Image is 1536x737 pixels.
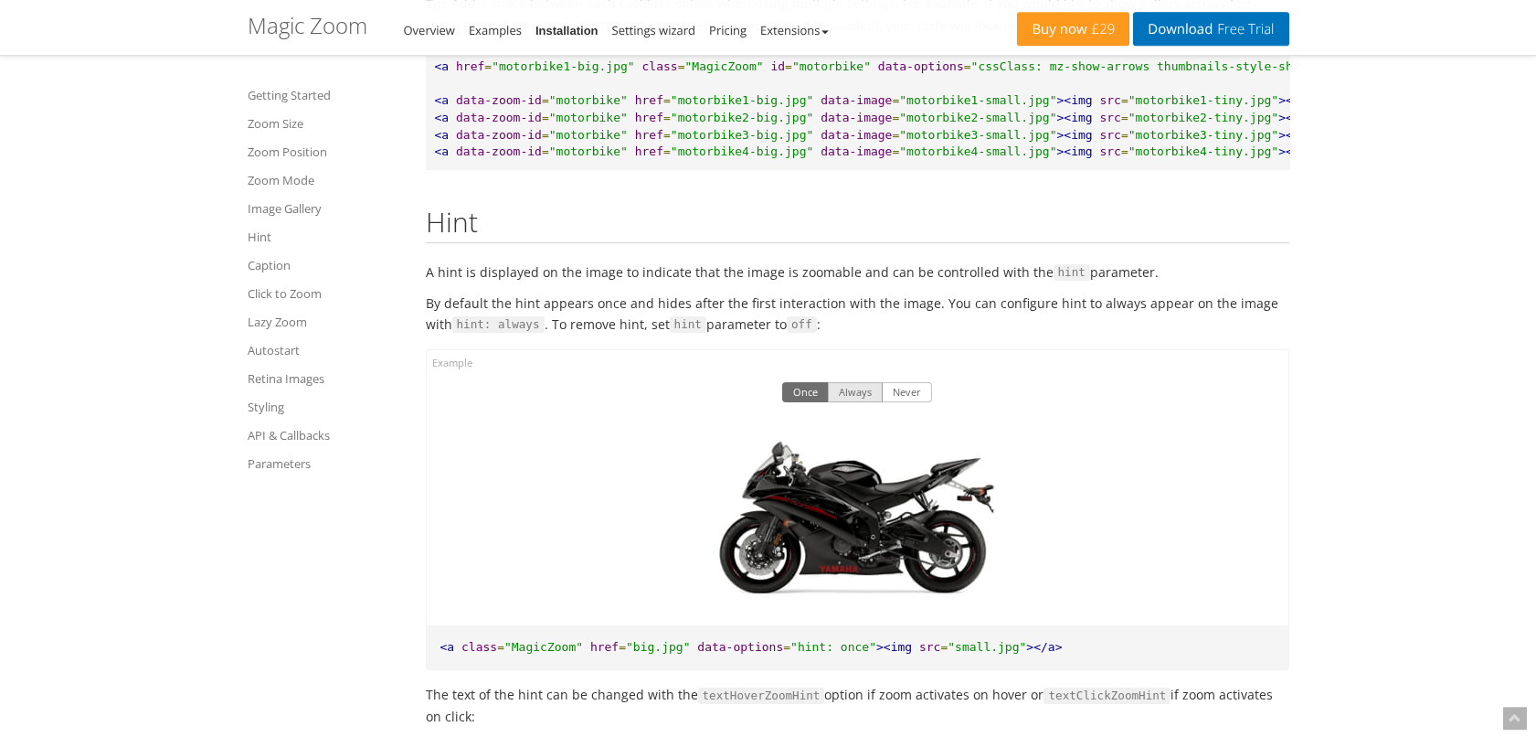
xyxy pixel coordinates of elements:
[435,111,450,124] span: <a
[1278,128,1314,142] span: ></a>
[899,111,1056,124] span: "motorbike2-small.jpg"
[948,640,1026,654] span: "small.jpg"
[497,640,504,654] span: =
[248,424,403,446] a: API & Callbacks
[426,684,1289,727] p: The text of the hint can be changed with the option if zoom activates on hover or if zoom activat...
[484,59,492,73] span: =
[248,368,403,390] a: Retina Images
[248,141,403,163] a: Zoom Position
[940,640,948,654] span: =
[1043,688,1171,704] code: textClickZoomHint
[899,128,1056,142] span: "motorbike3-small.jpg"
[435,59,450,73] span: <a
[248,198,403,219] a: Image Gallery
[612,22,696,38] a: Settings wizard
[1278,111,1314,124] span: ></a>
[456,128,542,142] span: data-zoom-id
[456,111,542,124] span: data-zoom-id
[670,316,706,333] code: hint
[626,640,690,654] span: "big.jpg"
[452,316,545,333] code: hint: always
[1099,111,1120,124] span: src
[248,226,403,248] a: Hint
[248,14,367,37] h1: Magic Zoom
[248,453,403,475] a: Parameters
[1278,93,1314,107] span: ></a>
[542,93,549,107] span: =
[663,111,671,124] span: =
[248,254,403,276] a: Caption
[892,128,899,142] span: =
[619,640,626,654] span: =
[684,59,763,73] span: "MagicZoom"
[787,316,817,333] code: off
[435,93,450,107] span: <a
[635,111,663,124] span: href
[1128,144,1278,158] span: "motorbike4-tiny.jpg"
[782,382,829,402] button: Once
[1278,144,1314,158] span: ></a>
[248,84,403,106] a: Getting Started
[535,24,599,37] a: Installation
[671,93,814,107] span: "motorbike1-big.jpg"
[1099,128,1120,142] span: src
[1121,144,1128,158] span: =
[821,93,892,107] span: data-image
[635,93,663,107] span: href
[461,640,497,654] span: class
[1099,93,1120,107] span: src
[821,111,892,124] span: data-image
[971,59,1336,73] span: "cssClass: mz-show-arrows thumbnails-style-shaded;"
[426,293,1289,336] p: By default the hint appears once and hides after the first interaction with the image. You can co...
[1087,22,1116,37] span: £29
[435,128,450,142] span: <a
[1056,128,1092,142] span: ><img
[248,339,403,361] a: Autostart
[1128,111,1278,124] span: "motorbike2-tiny.jpg"
[456,144,542,158] span: data-zoom-id
[899,144,1056,158] span: "motorbike4-small.jpg"
[892,111,899,124] span: =
[426,262,1289,283] p: A hint is displayed on the image to indicate that the image is zoomable and can be controlled wit...
[426,207,1289,243] h2: Hint
[469,22,522,38] a: Examples
[635,128,663,142] span: href
[1054,264,1090,281] code: hint
[1128,128,1278,142] span: "motorbike3-tiny.jpg"
[542,144,549,158] span: =
[590,640,619,654] span: href
[783,640,790,654] span: =
[663,93,671,107] span: =
[663,144,671,158] span: =
[504,640,583,654] span: "MagicZoom"
[1056,111,1092,124] span: ><img
[678,59,685,73] span: =
[542,128,549,142] span: =
[711,417,1003,612] img: yzf-r6-black-2.jpg
[248,396,403,418] a: Styling
[635,144,663,158] span: href
[821,144,892,158] span: data-image
[1128,93,1278,107] span: "motorbike1-tiny.jpg"
[698,688,825,704] code: textHoverZoomHint
[456,93,542,107] span: data-zoom-id
[671,144,814,158] span: "motorbike4-big.jpg"
[663,128,671,142] span: =
[1133,12,1288,46] a: DownloadFree Trial
[549,111,628,124] span: "motorbike"
[1017,12,1129,46] a: Buy now£29
[549,128,628,142] span: "motorbike"
[876,640,912,654] span: ><img
[248,311,403,333] a: Lazy Zoom
[785,59,792,73] span: =
[828,382,883,402] button: Always
[248,112,403,134] a: Zoom Size
[404,22,455,38] a: Overview
[542,111,549,124] span: =
[440,640,455,654] span: <a
[770,59,785,73] span: id
[671,128,814,142] span: "motorbike3-big.jpg"
[456,59,484,73] span: href
[1056,144,1092,158] span: ><img
[697,640,783,654] span: data-options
